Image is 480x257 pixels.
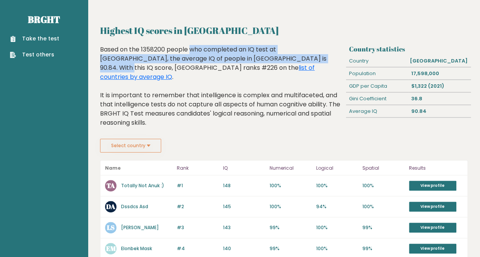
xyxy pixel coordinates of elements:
[176,245,218,252] p: #4
[316,182,358,189] p: 100%
[176,224,218,231] p: #3
[346,105,408,117] div: Average IQ
[346,93,408,105] div: Gini Coefficient
[270,245,312,252] p: 99%
[349,45,468,53] h3: Country statistics
[409,181,456,191] a: View profile
[106,244,116,253] text: EM
[346,67,408,80] div: Population
[223,164,265,173] p: IQ
[10,35,59,43] a: Take the test
[270,203,312,210] p: 100%
[409,93,471,105] div: 36.8
[100,139,161,153] button: Select country
[362,203,404,210] p: 100%
[316,164,358,173] p: Logical
[346,80,408,92] div: GDP per Capita
[362,224,404,231] p: 99%
[409,80,471,92] div: $1,322 (2021)
[106,202,115,211] text: DA
[121,245,152,252] a: Elonbek Mask
[176,182,218,189] p: #1
[409,244,456,254] a: View profile
[100,63,315,81] a: list of countries by average IQ
[270,164,312,173] p: Numerical
[223,203,265,210] p: 145
[409,67,471,80] div: 17,598,000
[409,164,463,173] p: Results
[100,24,468,37] h2: Highest IQ scores in [GEOGRAPHIC_DATA]
[223,245,265,252] p: 140
[316,245,358,252] p: 100%
[362,182,404,189] p: 100%
[107,181,115,190] text: TA
[105,165,121,171] b: Name
[121,182,164,189] a: Totally Not Anuk :)
[121,203,148,210] a: Dssdcs Asd
[107,223,115,232] text: LS
[223,182,265,189] p: 148
[409,223,456,233] a: View profile
[176,164,218,173] p: Rank
[316,203,358,210] p: 94%
[270,182,312,189] p: 100%
[346,55,407,67] div: Country
[28,13,60,26] a: Brght
[121,224,159,231] a: [PERSON_NAME]
[362,164,404,173] p: Spatial
[409,105,471,117] div: 90.84
[100,45,343,139] div: Based on the 1358200 people who completed an IQ test at [GEOGRAPHIC_DATA], the average IQ of peop...
[270,224,312,231] p: 99%
[316,224,358,231] p: 100%
[223,224,265,231] p: 143
[176,203,218,210] p: #2
[409,202,456,212] a: View profile
[407,55,471,67] div: [GEOGRAPHIC_DATA]
[10,51,59,59] a: Test others
[362,245,404,252] p: 99%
